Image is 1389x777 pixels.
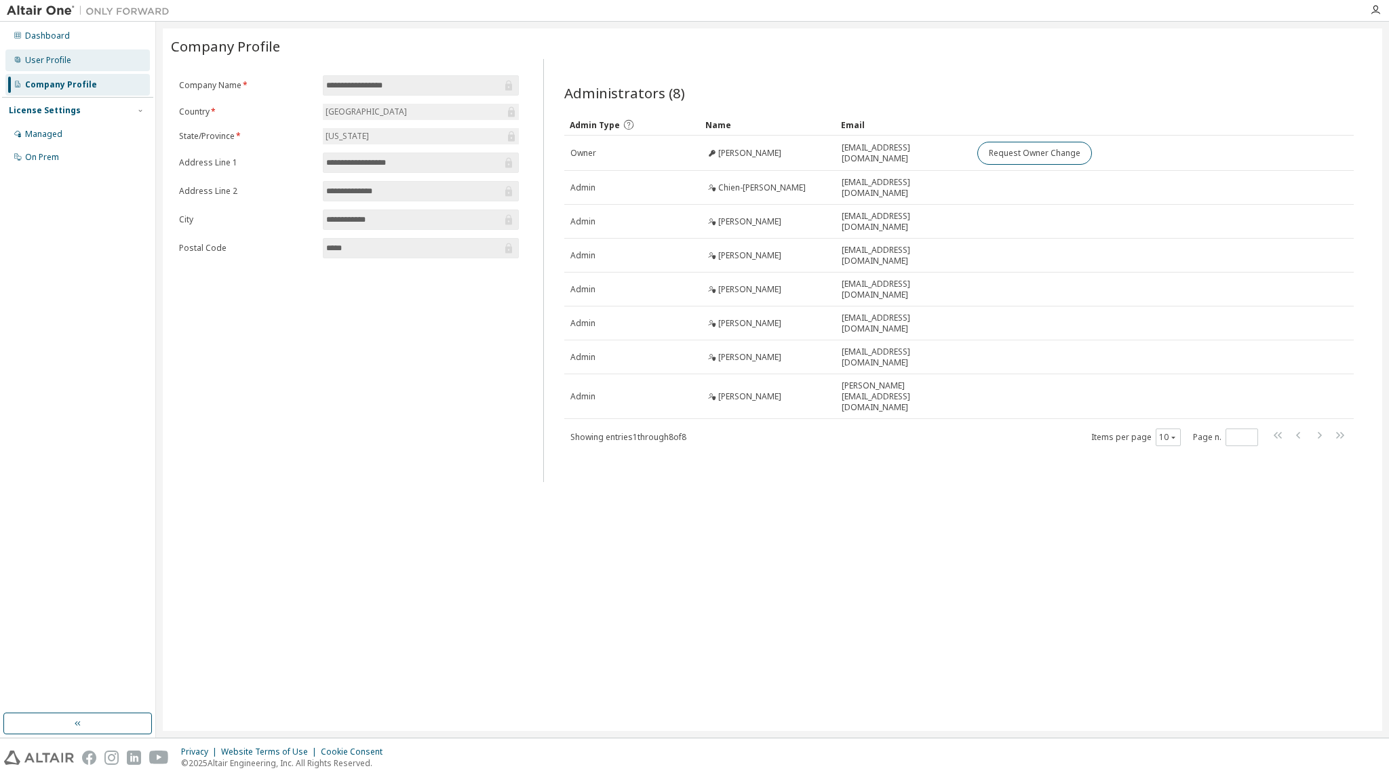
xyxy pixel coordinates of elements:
div: Company Profile [25,79,97,90]
div: [US_STATE] [324,129,371,144]
span: Admin [570,216,595,227]
span: [PERSON_NAME] [718,148,781,159]
span: [EMAIL_ADDRESS][DOMAIN_NAME] [842,245,965,266]
label: Postal Code [179,243,315,254]
span: Administrators (8) [564,83,685,102]
img: facebook.svg [82,751,96,765]
span: [PERSON_NAME] [718,352,781,363]
span: [EMAIL_ADDRESS][DOMAIN_NAME] [842,177,965,199]
span: [EMAIL_ADDRESS][DOMAIN_NAME] [842,279,965,300]
label: City [179,214,315,225]
div: Cookie Consent [321,746,391,757]
div: Name [705,114,830,136]
span: [PERSON_NAME] [718,250,781,261]
div: [GEOGRAPHIC_DATA] [323,104,519,120]
img: instagram.svg [104,751,119,765]
span: [PERSON_NAME] [718,318,781,329]
span: Owner [570,148,596,159]
span: Admin [570,182,595,193]
span: [PERSON_NAME] [718,284,781,295]
div: On Prem [25,152,59,163]
span: Admin [570,391,595,402]
span: [EMAIL_ADDRESS][DOMAIN_NAME] [842,346,965,368]
span: Page n. [1193,429,1258,446]
div: Dashboard [25,31,70,41]
img: Altair One [7,4,176,18]
span: Admin [570,352,595,363]
span: Showing entries 1 through 8 of 8 [570,431,686,443]
img: linkedin.svg [127,751,141,765]
button: Request Owner Change [977,142,1092,165]
button: 10 [1159,432,1177,443]
span: Admin Type [570,119,620,131]
span: Company Profile [171,37,280,56]
span: Admin [570,250,595,261]
span: Chien-[PERSON_NAME] [718,182,806,193]
span: [EMAIL_ADDRESS][DOMAIN_NAME] [842,211,965,233]
span: Admin [570,318,595,329]
label: Country [179,106,315,117]
label: State/Province [179,131,315,142]
span: Items per page [1091,429,1181,446]
span: [EMAIL_ADDRESS][DOMAIN_NAME] [842,142,965,164]
div: User Profile [25,55,71,66]
div: [GEOGRAPHIC_DATA] [324,104,409,119]
img: youtube.svg [149,751,169,765]
span: [EMAIL_ADDRESS][DOMAIN_NAME] [842,313,965,334]
div: Managed [25,129,62,140]
div: License Settings [9,105,81,116]
p: © 2025 Altair Engineering, Inc. All Rights Reserved. [181,757,391,769]
span: Admin [570,284,595,295]
div: Privacy [181,746,221,757]
label: Company Name [179,80,315,91]
div: Email [841,114,966,136]
label: Address Line 2 [179,186,315,197]
span: [PERSON_NAME] [718,216,781,227]
span: [PERSON_NAME][EMAIL_ADDRESS][DOMAIN_NAME] [842,380,965,413]
label: Address Line 1 [179,157,315,168]
div: Website Terms of Use [221,746,321,757]
span: [PERSON_NAME] [718,391,781,402]
img: altair_logo.svg [4,751,74,765]
div: [US_STATE] [323,128,519,144]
